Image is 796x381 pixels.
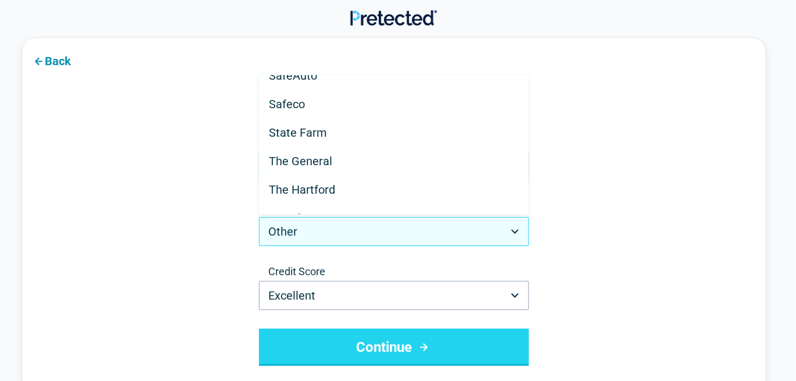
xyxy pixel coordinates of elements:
[269,154,332,168] span: The General
[269,211,317,225] span: Travelers
[269,183,335,197] span: The Hartford
[269,97,305,111] span: Safeco
[269,126,327,140] span: State Farm
[269,69,317,83] span: SafeAuto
